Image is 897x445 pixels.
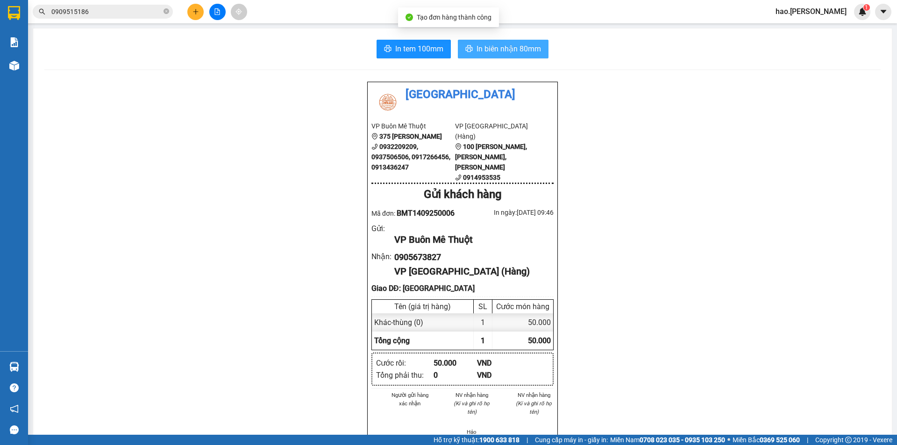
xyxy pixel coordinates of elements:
[858,7,867,16] img: icon-new-feature
[371,86,404,119] img: logo.jpg
[371,133,378,140] span: environment
[395,43,443,55] span: In tem 100mm
[390,391,430,408] li: Người gửi hàng xác nhận
[768,6,854,17] span: hao.[PERSON_NAME]
[8,6,20,20] img: logo-vxr
[371,186,554,204] div: Gửi khách hàng
[371,121,455,131] li: VP Buôn Mê Thuột
[164,7,169,16] span: close-circle
[845,437,852,443] span: copyright
[164,8,169,14] span: close-circle
[371,283,554,294] div: Giao DĐ: [GEOGRAPHIC_DATA]
[610,435,725,445] span: Miền Nam
[374,302,471,311] div: Tên (giá trị hàng)
[733,435,800,445] span: Miền Bắc
[477,357,520,369] div: VND
[371,86,554,104] li: [GEOGRAPHIC_DATA]
[727,438,730,442] span: ⚪️
[455,121,539,141] li: VP [GEOGRAPHIC_DATA] (Hàng)
[434,435,520,445] span: Hỗ trợ kỹ thuật:
[51,7,162,17] input: Tìm tên, số ĐT hoặc mã đơn
[455,143,462,150] span: environment
[192,8,199,15] span: plus
[377,40,451,58] button: printerIn tem 100mm
[417,14,491,21] span: Tạo đơn hàng thành công
[371,251,394,262] div: Nhận :
[527,435,528,445] span: |
[231,4,247,20] button: aim
[376,369,434,381] div: Tổng phải thu :
[371,143,450,171] b: 0932209209, 0937506506, 0917266456, 0913436247
[495,302,551,311] div: Cước món hàng
[214,8,221,15] span: file-add
[10,404,19,413] span: notification
[476,302,490,311] div: SL
[434,369,477,381] div: 0
[379,133,442,140] b: 375 [PERSON_NAME]
[371,207,463,219] div: Mã đơn:
[535,435,608,445] span: Cung cấp máy in - giấy in:
[39,8,45,15] span: search
[465,45,473,54] span: printer
[463,174,500,181] b: 0914953535
[863,4,870,11] sup: 1
[514,391,554,399] li: NV nhận hàng
[394,251,546,264] div: 0905673827
[492,313,553,332] div: 50.000
[481,336,485,345] span: 1
[452,391,492,399] li: NV nhận hàng
[235,8,242,15] span: aim
[394,233,546,247] div: VP Buôn Mê Thuột
[9,362,19,372] img: warehouse-icon
[528,336,551,345] span: 50.000
[479,436,520,444] strong: 1900 633 818
[760,436,800,444] strong: 0369 525 060
[371,223,394,234] div: Gửi :
[9,37,19,47] img: solution-icon
[434,357,477,369] div: 50.000
[455,174,462,181] span: phone
[384,45,392,54] span: printer
[9,61,19,71] img: warehouse-icon
[371,143,378,150] span: phone
[209,4,226,20] button: file-add
[477,369,520,381] div: VND
[463,207,554,218] div: In ngày: [DATE] 09:46
[865,4,868,11] span: 1
[454,400,490,415] i: (Kí và ghi rõ họ tên)
[376,357,434,369] div: Cước rồi :
[516,400,552,415] i: (Kí và ghi rõ họ tên)
[406,14,413,21] span: check-circle
[640,436,725,444] strong: 0708 023 035 - 0935 103 250
[879,7,888,16] span: caret-down
[458,40,548,58] button: printerIn biên nhận 80mm
[875,4,891,20] button: caret-down
[397,209,455,218] span: BMT1409250006
[477,43,541,55] span: In biên nhận 80mm
[374,336,410,345] span: Tổng cộng
[452,428,492,436] li: Hảo
[455,143,527,171] b: 100 [PERSON_NAME], [PERSON_NAME], [PERSON_NAME]
[187,4,204,20] button: plus
[394,264,546,279] div: VP [GEOGRAPHIC_DATA] (Hàng)
[807,435,808,445] span: |
[10,383,19,392] span: question-circle
[374,318,423,327] span: Khác - thùng (0)
[10,425,19,434] span: message
[474,313,492,332] div: 1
